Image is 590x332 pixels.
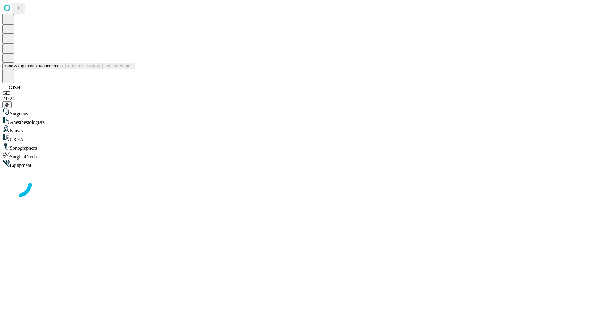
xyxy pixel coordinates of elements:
[65,63,102,69] button: Preference Cards
[2,151,588,160] div: Surgical Techs
[2,63,65,69] button: Staff & Equipment Management
[2,108,588,117] div: Surgeons
[2,142,588,151] div: Sonographers
[5,102,9,107] span: @
[2,101,12,108] button: @
[102,63,135,69] button: Tenant Params
[9,85,20,90] span: GJSH
[2,117,588,125] div: Anesthesiologists
[2,90,588,96] div: GEI
[2,160,588,168] div: Equipment
[2,125,588,134] div: Nurses
[2,96,588,101] div: 2.0.241
[2,134,588,142] div: CRNAs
